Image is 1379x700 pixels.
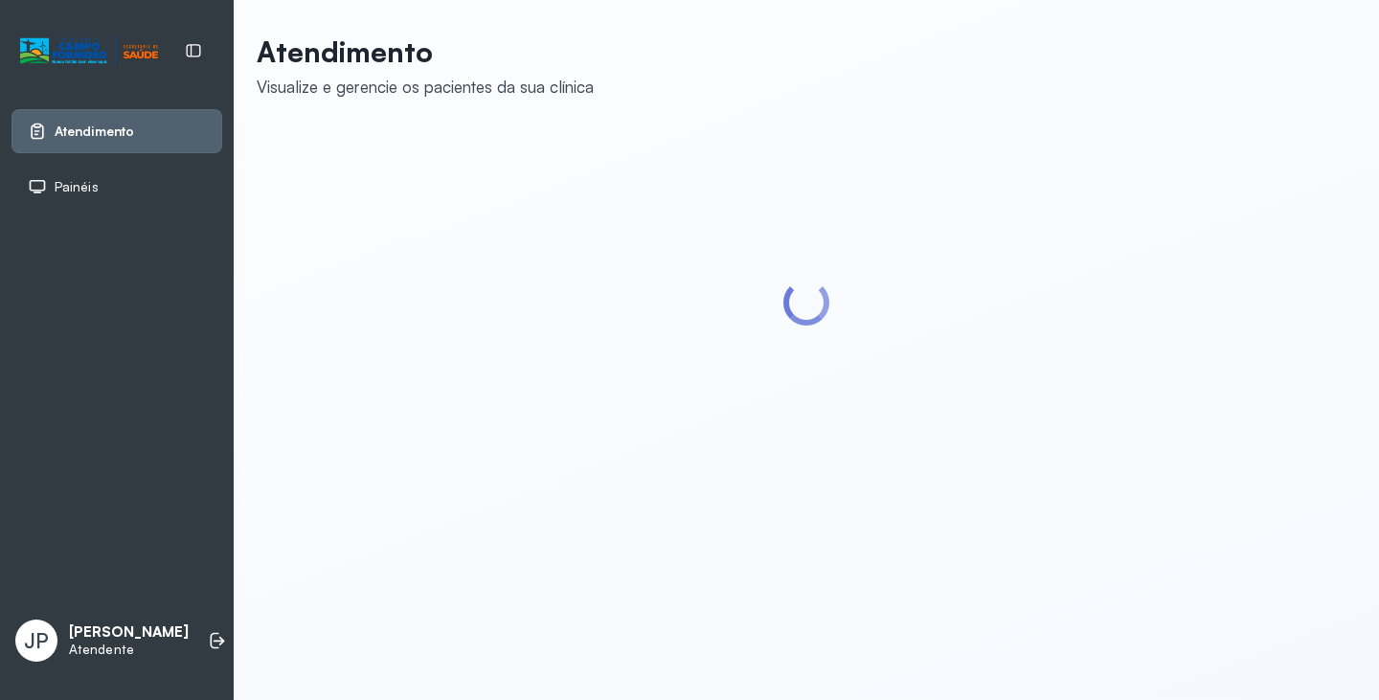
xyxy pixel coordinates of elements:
a: Atendimento [28,122,206,141]
span: Painéis [55,179,99,195]
span: JP [24,628,49,653]
span: Atendimento [55,124,134,140]
div: Visualize e gerencie os pacientes da sua clínica [257,77,594,97]
p: Atendimento [257,34,594,69]
p: Atendente [69,642,189,658]
p: [PERSON_NAME] [69,623,189,642]
img: Logotipo do estabelecimento [20,35,158,67]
